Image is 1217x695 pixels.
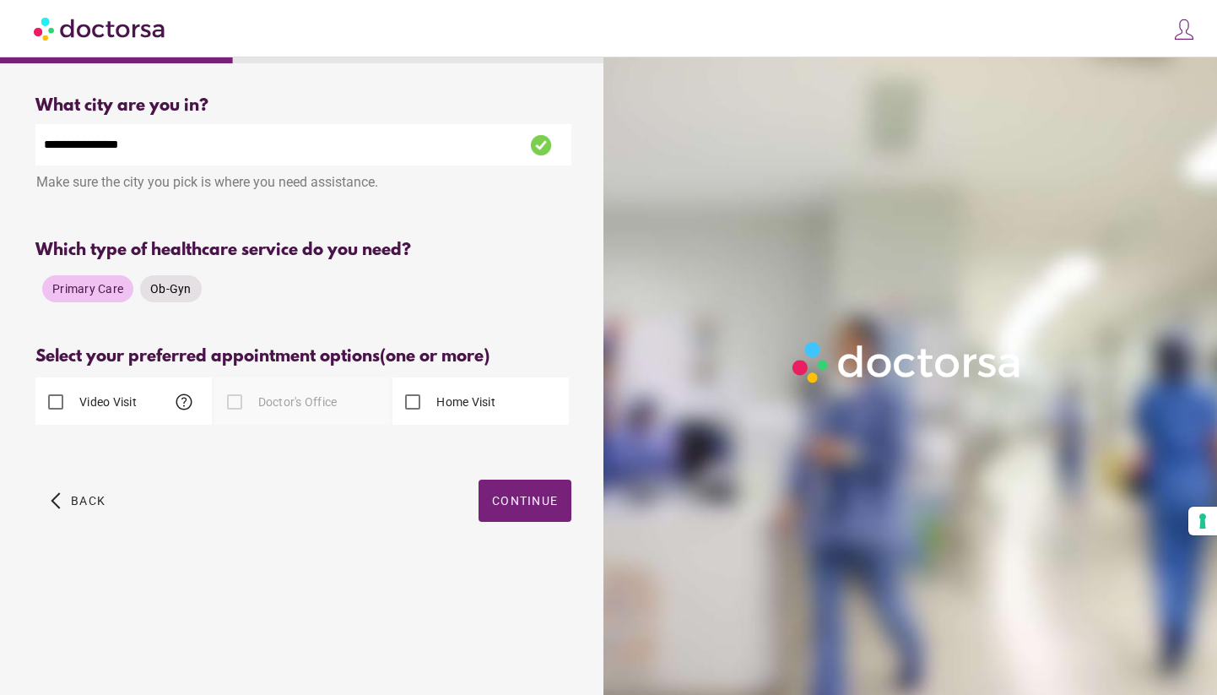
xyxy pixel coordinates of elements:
img: Logo-Doctorsa-trans-White-partial-flat.png [786,335,1029,389]
div: Which type of healthcare service do you need? [35,241,571,260]
span: (one or more) [380,347,490,367]
span: Ob-Gyn [150,282,192,296]
label: Video Visit [76,394,137,410]
img: icons8-customer-100.png [1172,18,1196,41]
span: Primary Care [52,282,123,296]
button: Continue [479,480,571,522]
img: Doctorsa.com [34,9,167,47]
label: Doctor's Office [255,394,338,410]
button: arrow_back_ios Back [44,480,112,522]
div: Select your preferred appointment options [35,347,571,367]
span: Continue [492,494,558,508]
span: help [174,392,194,412]
label: Home Visit [433,394,495,410]
span: Back [71,494,105,508]
div: What city are you in? [35,96,571,116]
div: Make sure the city you pick is where you need assistance. [35,166,571,203]
button: Your consent preferences for tracking technologies [1188,507,1217,535]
